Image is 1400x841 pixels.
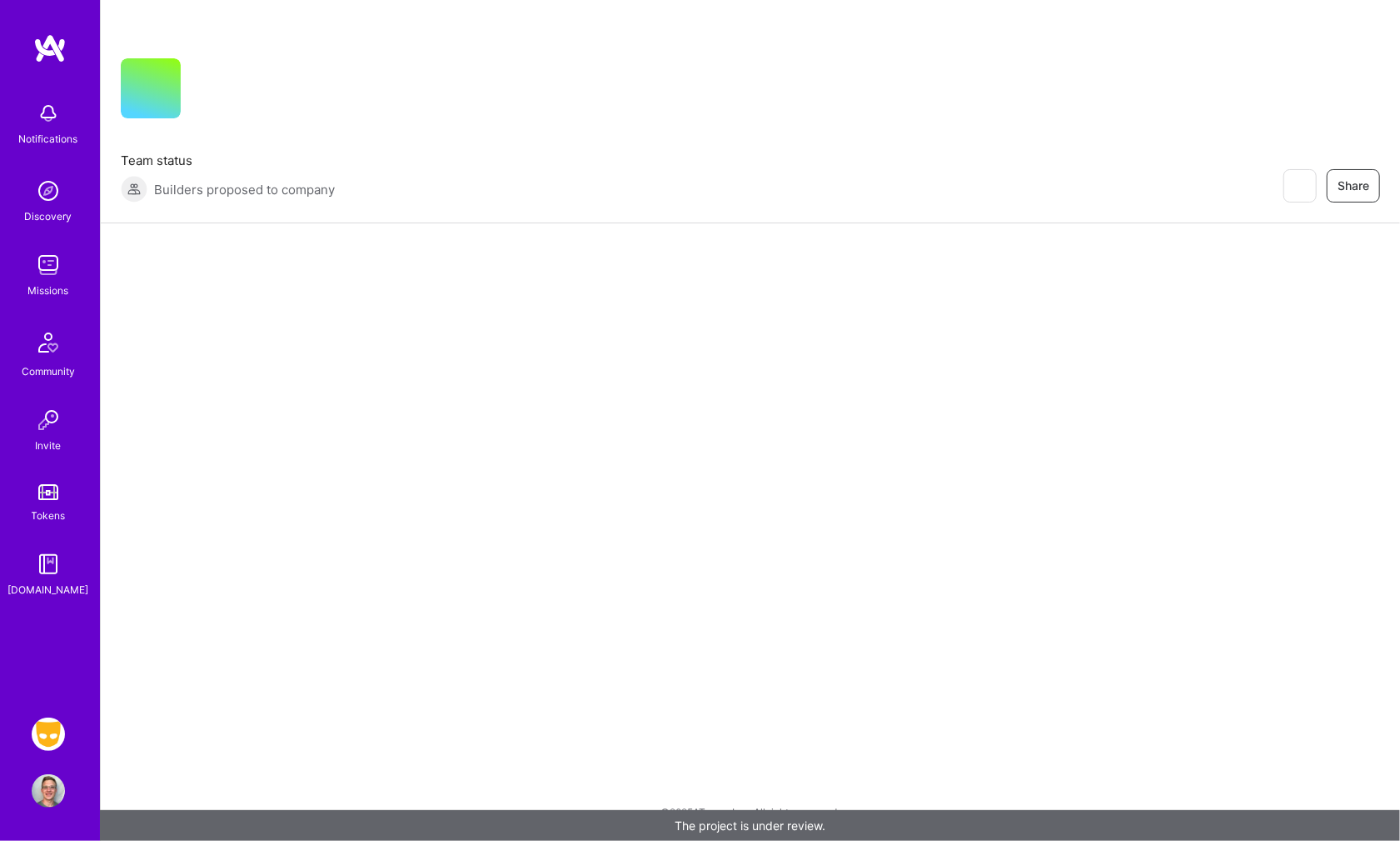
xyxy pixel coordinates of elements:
span: Share [1338,178,1369,194]
div: Community [22,363,75,380]
a: User Avatar [27,774,69,808]
span: Team status [121,152,335,169]
img: guide book [32,548,65,581]
i: icon EyeClosed [1293,179,1306,193]
div: Missions [28,282,69,299]
img: Grindr: Product & Marketing [32,718,65,751]
div: Tokens [32,507,66,524]
img: logo [33,33,67,63]
div: The project is under review. [100,810,1400,841]
img: User Avatar [32,774,65,808]
i: icon CompanyGray [201,85,214,98]
img: discovery [32,174,65,208]
img: bell [32,97,65,130]
img: teamwork [32,248,65,282]
img: tokens [38,484,58,500]
div: Notifications [19,130,78,148]
button: Share [1327,169,1380,203]
a: Grindr: Product & Marketing [27,718,69,751]
div: [DOMAIN_NAME] [8,581,89,598]
img: Builders proposed to company [121,176,147,203]
div: Invite [36,437,62,454]
div: Discovery [25,208,72,225]
img: Invite [32,403,65,437]
span: Builders proposed to company [154,181,335,198]
img: Community [28,323,68,363]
